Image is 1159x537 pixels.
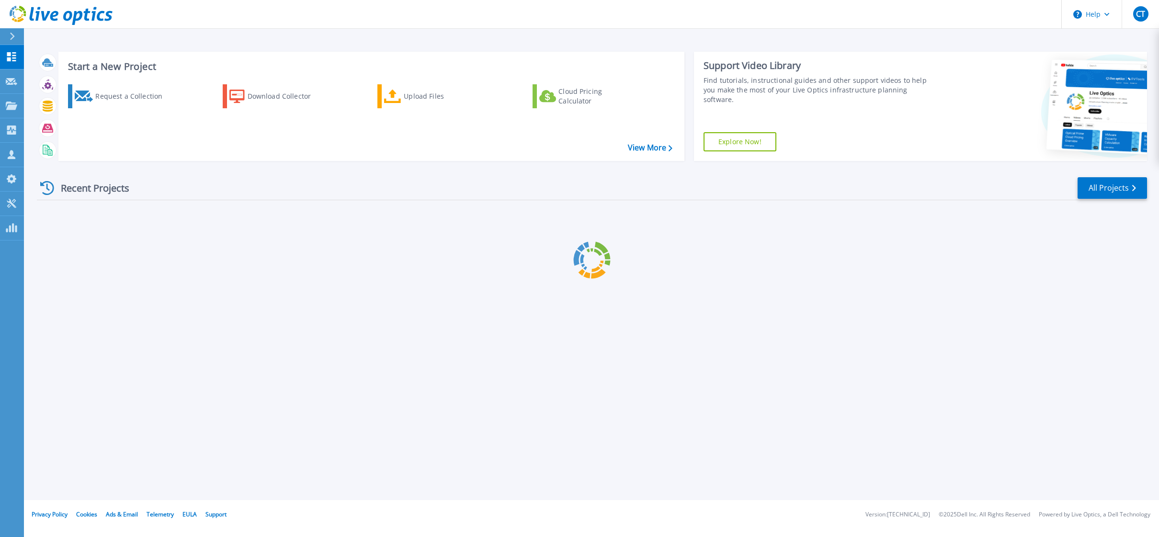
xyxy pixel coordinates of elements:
[37,176,142,200] div: Recent Projects
[147,510,174,518] a: Telemetry
[558,87,635,106] div: Cloud Pricing Calculator
[1078,177,1147,199] a: All Projects
[68,61,672,72] h3: Start a New Project
[106,510,138,518] a: Ads & Email
[76,510,97,518] a: Cookies
[223,84,330,108] a: Download Collector
[865,512,930,518] li: Version: [TECHNICAL_ID]
[377,84,484,108] a: Upload Files
[704,76,937,104] div: Find tutorials, instructional guides and other support videos to help you make the most of your L...
[1136,10,1145,18] span: CT
[628,143,672,152] a: View More
[533,84,639,108] a: Cloud Pricing Calculator
[939,512,1030,518] li: © 2025 Dell Inc. All Rights Reserved
[205,510,227,518] a: Support
[248,87,324,106] div: Download Collector
[182,510,197,518] a: EULA
[404,87,480,106] div: Upload Files
[704,59,937,72] div: Support Video Library
[1039,512,1150,518] li: Powered by Live Optics, a Dell Technology
[68,84,175,108] a: Request a Collection
[32,510,68,518] a: Privacy Policy
[704,132,776,151] a: Explore Now!
[95,87,172,106] div: Request a Collection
